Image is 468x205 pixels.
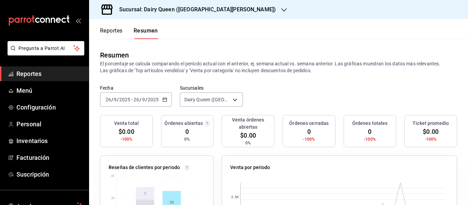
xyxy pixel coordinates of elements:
[412,120,449,127] h3: Ticket promedio
[142,97,145,102] input: --
[307,127,311,136] span: 0
[240,131,256,140] span: $0.00
[139,97,141,102] span: /
[423,127,439,136] span: $0.00
[145,97,147,102] span: /
[100,27,123,39] button: Reportes
[100,27,158,39] div: navigation tabs
[100,60,457,74] p: El porcentaje se calcula comparando el período actual con el anterior, ej. semana actual vs. sema...
[119,97,131,102] input: ----
[185,127,189,136] span: 0
[113,97,117,102] input: --
[8,41,84,55] button: Pregunta a Parrot AI
[147,97,159,102] input: ----
[105,97,111,102] input: --
[16,103,83,112] span: Configuración
[225,116,271,131] h3: Venta órdenes abiertas
[184,96,230,103] span: Dairy Queen ([GEOGRAPHIC_DATA][PERSON_NAME])
[111,97,113,102] span: /
[133,97,139,102] input: --
[352,120,388,127] h3: Órdenes totales
[16,153,83,162] span: Facturación
[289,120,329,127] h3: Órdenes cerradas
[100,86,172,90] label: Fecha
[16,136,83,145] span: Inventarios
[16,119,83,129] span: Personal
[19,45,74,52] span: Pregunta a Parrot AI
[134,27,158,39] button: Resumen
[117,97,119,102] span: /
[119,127,134,136] span: $0.00
[16,69,83,78] span: Reportes
[230,164,270,171] p: Venta por periodo
[368,127,371,136] span: 0
[180,86,243,90] label: Sucursales
[245,140,251,146] span: 0%
[5,50,84,57] a: Pregunta a Parrot AI
[364,136,376,142] span: -100%
[114,5,276,14] h3: Sucursal: Dairy Queen ([GEOGRAPHIC_DATA][PERSON_NAME])
[164,120,203,127] h3: Órdenes abiertas
[232,195,239,199] text: 2.5K
[184,136,190,142] span: 0%
[120,136,132,142] span: -100%
[75,18,81,23] button: open_drawer_menu
[100,50,129,60] div: Resumen
[16,86,83,95] span: Menú
[114,120,139,127] h3: Venta total
[303,136,315,142] span: -100%
[16,170,83,179] span: Suscripción
[109,164,180,171] p: Reseñas de clientes por periodo
[425,136,437,142] span: -100%
[131,97,133,102] span: -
